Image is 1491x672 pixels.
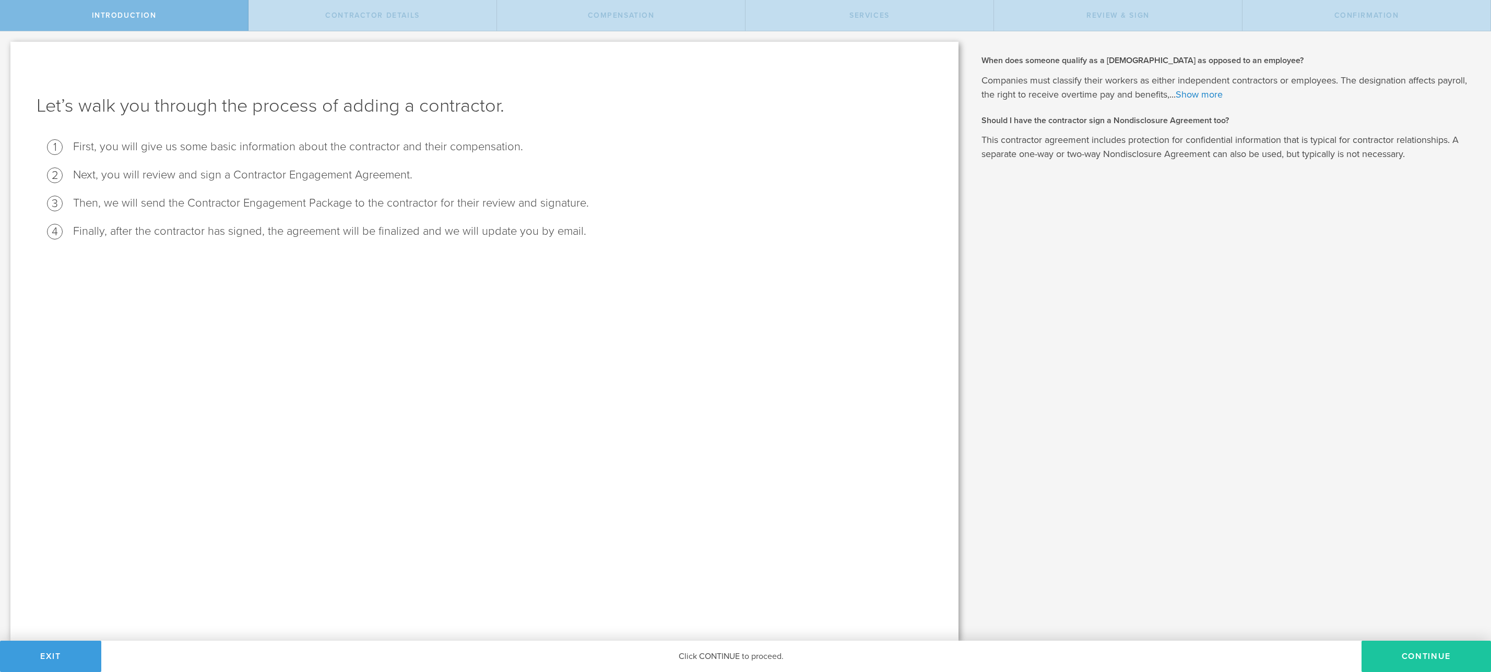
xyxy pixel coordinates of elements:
[981,74,1475,102] p: Companies must classify their workers as either independent contractors or employees. The designa...
[849,11,890,20] span: Services
[37,93,932,118] h1: Let’s walk you through the process of adding a contractor.
[73,167,932,183] li: Next, you will review and sign a Contractor Engagement Agreement.
[981,55,1475,66] h2: When does someone qualify as a [DEMOGRAPHIC_DATA] as opposed to an employee?
[325,11,420,20] span: Contractor details
[73,139,932,154] li: First, you will give us some basic information about the contractor and their compensation.
[1086,11,1150,20] span: Review & sign
[981,133,1475,161] p: This contractor agreement includes protection for confidential information that is typical for co...
[1362,641,1491,672] button: Continue
[1439,591,1491,641] iframe: Chat Widget
[981,115,1475,126] h2: Should I have the contractor sign a Nondisclosure Agreement too?
[588,11,655,20] span: Compensation
[73,224,932,239] li: Finally, after the contractor has signed, the agreement will be finalized and we will update you ...
[1176,89,1223,100] a: Show more
[101,641,1362,672] div: Click CONTINUE to proceed.
[1334,11,1399,20] span: Confirmation
[73,196,932,211] li: Then, we will send the Contractor Engagement Package to the contractor for their review and signa...
[92,11,157,20] span: Introduction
